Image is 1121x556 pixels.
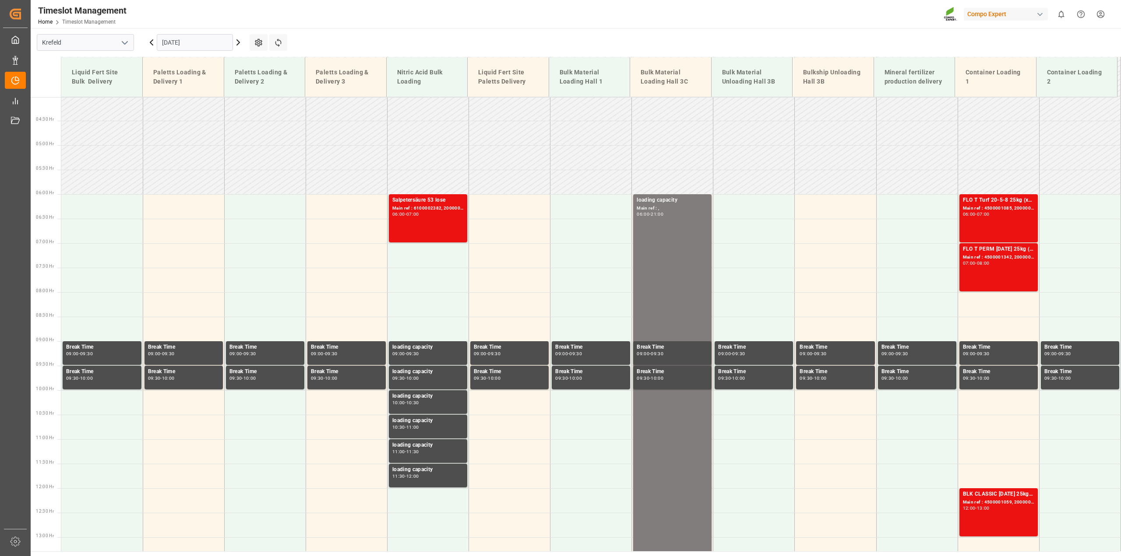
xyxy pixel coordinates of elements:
div: 10:00 [732,376,745,380]
div: 09:30 [895,352,908,356]
div: 11:30 [406,450,419,454]
div: BLK CLASSIC [DATE] 25kg (x42) INT [963,490,1034,499]
div: - [324,352,325,356]
span: 06:00 Hr [36,190,54,195]
div: 10:30 [406,401,419,405]
div: 10:00 [1058,376,1071,380]
div: - [812,352,814,356]
div: 09:30 [80,352,93,356]
div: - [486,376,488,380]
div: loading capacity [392,441,464,450]
img: Screenshot%202023-09-29%20at%2010.02.21.png_1712312052.png [944,7,958,22]
div: Main ref : 4500001085, 2000001103 [963,205,1034,212]
div: 09:30 [162,352,175,356]
div: - [731,352,732,356]
div: - [79,376,80,380]
div: Break Time [474,367,545,376]
div: Bulk Material Loading Hall 3C [637,64,704,90]
span: 07:00 Hr [36,239,54,244]
div: - [1057,352,1058,356]
div: - [1057,376,1058,380]
div: Break Time [1044,367,1116,376]
div: 09:30 [1058,352,1071,356]
div: 09:30 [392,376,405,380]
div: 10:00 [325,376,338,380]
div: Break Time [148,343,219,352]
div: Break Time [718,343,790,352]
input: Type to search/select [37,34,134,51]
div: 10:30 [392,425,405,429]
div: 11:00 [406,425,419,429]
div: Break Time [311,367,382,376]
div: 09:30 [488,352,501,356]
div: 09:30 [718,376,731,380]
span: 07:30 Hr [36,264,54,269]
div: - [405,376,406,380]
div: 09:30 [963,376,976,380]
span: 11:30 Hr [36,460,54,465]
span: 12:30 Hr [36,509,54,514]
div: 09:30 [732,352,745,356]
div: loading capacity [392,465,464,474]
div: 09:00 [148,352,161,356]
div: Break Time [555,343,627,352]
div: 10:00 [814,376,827,380]
div: 12:00 [963,506,976,510]
span: 10:00 Hr [36,386,54,391]
div: Break Time [881,367,953,376]
div: 09:30 [243,352,256,356]
div: 09:00 [229,352,242,356]
div: 09:00 [881,352,894,356]
div: 09:30 [814,352,827,356]
div: 11:00 [392,450,405,454]
div: 09:30 [800,376,812,380]
div: 09:00 [66,352,79,356]
span: 09:30 Hr [36,362,54,367]
div: - [649,352,651,356]
div: Bulk Material Unloading Hall 3B [719,64,786,90]
div: FLO T Turf 20-5-8 25kg (x42) INTFLO T PERM [DATE] 25kg (x42) INT;FLO T Turf 20-5-8 25kg (x42) INT [963,196,1034,205]
div: loading capacity [637,196,708,205]
div: - [160,352,162,356]
div: 09:00 [718,352,731,356]
button: open menu [118,36,131,49]
div: Break Time [66,367,138,376]
button: show 0 new notifications [1051,4,1071,24]
div: 07:00 [406,212,419,216]
div: - [242,376,243,380]
div: 11:30 [392,474,405,478]
div: Break Time [800,343,871,352]
div: 09:30 [1044,376,1057,380]
div: 10:00 [406,376,419,380]
div: - [975,376,976,380]
div: 09:30 [311,376,324,380]
div: Mineral fertilizer production delivery [881,64,948,90]
div: Main ref : , [637,205,708,212]
div: - [894,352,895,356]
div: Break Time [229,343,301,352]
div: 09:30 [569,352,582,356]
div: - [242,352,243,356]
div: Break Time [311,343,382,352]
div: 09:00 [392,352,405,356]
div: loading capacity [392,392,464,401]
div: 09:30 [555,376,568,380]
div: 09:30 [148,376,161,380]
div: Bulkship Unloading Hall 3B [800,64,867,90]
span: 05:30 Hr [36,166,54,171]
div: Container Loading 2 [1043,64,1110,90]
div: Compo Expert [964,8,1048,21]
span: 05:00 Hr [36,141,54,146]
div: Break Time [637,343,708,352]
div: - [405,212,406,216]
div: - [324,376,325,380]
div: - [568,376,569,380]
span: 08:00 Hr [36,288,54,293]
div: Paletts Loading & Delivery 2 [231,64,298,90]
a: Home [38,19,53,25]
div: 09:30 [977,352,990,356]
div: 09:30 [406,352,419,356]
div: 10:00 [162,376,175,380]
div: loading capacity [392,416,464,425]
div: Break Time [718,367,790,376]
